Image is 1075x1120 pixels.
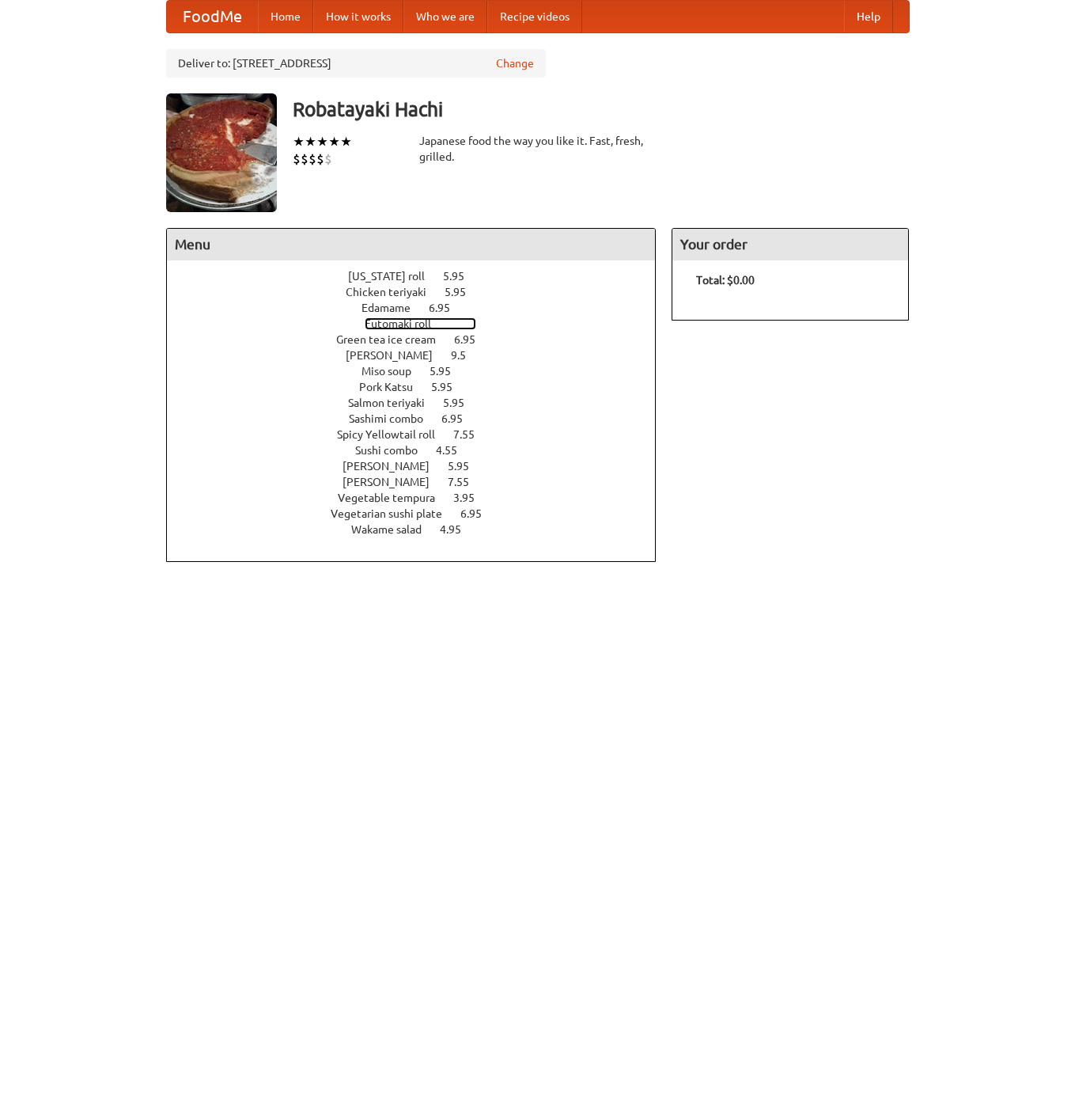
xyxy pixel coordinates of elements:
a: Vegetarian sushi plate 6.95 [331,507,511,520]
span: 9.5 [451,349,482,362]
h4: Menu [167,229,656,260]
span: Sashimi combo [349,412,439,425]
span: Vegetarian sushi plate [331,507,458,520]
li: $ [316,150,324,168]
span: 6.95 [454,333,491,346]
a: Sushi combo 4.55 [355,444,486,457]
span: [US_STATE] roll [348,270,441,283]
li: $ [301,150,308,168]
li: $ [293,150,301,168]
h4: Your order [672,229,908,260]
a: Who we are [403,1,487,32]
li: ★ [328,133,340,150]
img: angular.jpg [166,93,277,212]
span: 5.95 [448,460,485,473]
span: Pork Katsu [359,381,429,393]
a: Futomaki roll [365,317,476,330]
span: 7.55 [453,428,490,441]
span: Vegetable tempura [338,492,451,504]
span: 5.95 [443,397,480,409]
div: Deliver to: [STREET_ADDRESS] [166,49,546,78]
span: Wakame salad [351,523,437,536]
a: Green tea ice cream 6.95 [336,333,505,346]
span: Futomaki roll [365,317,447,330]
a: Wakame salad 4.95 [351,523,490,536]
li: $ [324,150,332,168]
span: 4.95 [440,523,477,536]
li: ★ [340,133,352,150]
a: Miso soup 5.95 [361,365,480,378]
a: Chicken teriyaki 5.95 [346,286,495,298]
span: Miso soup [361,365,427,378]
span: 5.95 [430,365,467,378]
span: 3.95 [453,492,490,504]
li: ★ [316,133,328,150]
a: FoodMe [167,1,258,32]
li: $ [308,150,316,168]
h3: Robatayaki Hachi [293,93,910,125]
span: 4.55 [436,444,473,457]
a: Spicy Yellowtail roll 7.55 [337,428,504,441]
a: Pork Katsu 5.95 [359,381,482,393]
span: 6.95 [429,302,466,314]
a: Vegetable tempura 3.95 [338,492,504,504]
span: Sushi combo [355,444,433,457]
span: Chicken teriyaki [346,286,442,298]
span: 7.55 [448,476,485,488]
span: 5.95 [445,286,482,298]
span: 5.95 [443,270,480,283]
a: Sashimi combo 6.95 [349,412,492,425]
span: 6.95 [441,412,479,425]
span: [PERSON_NAME] [343,476,445,488]
a: [PERSON_NAME] 7.55 [343,476,498,488]
span: 6.95 [460,507,498,520]
li: ★ [305,133,316,150]
b: Total: $0.00 [696,274,755,287]
a: Edamame 6.95 [361,302,479,314]
span: Edamame [361,302,426,314]
a: How it works [313,1,403,32]
span: Salmon teriyaki [348,397,441,409]
div: Japanese food the way you like it. Fast, fresh, grilled. [419,133,657,165]
a: [PERSON_NAME] 9.5 [346,349,495,362]
span: [PERSON_NAME] [346,349,449,362]
a: [US_STATE] roll 5.95 [348,270,494,283]
span: Spicy Yellowtail roll [337,428,451,441]
span: Green tea ice cream [336,333,452,346]
span: 5.95 [431,381,468,393]
a: [PERSON_NAME] 5.95 [343,460,498,473]
a: Change [496,55,534,71]
span: [PERSON_NAME] [343,460,445,473]
li: ★ [293,133,305,150]
a: Home [258,1,313,32]
a: Salmon teriyaki 5.95 [348,397,494,409]
a: Help [844,1,893,32]
a: Recipe videos [487,1,582,32]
